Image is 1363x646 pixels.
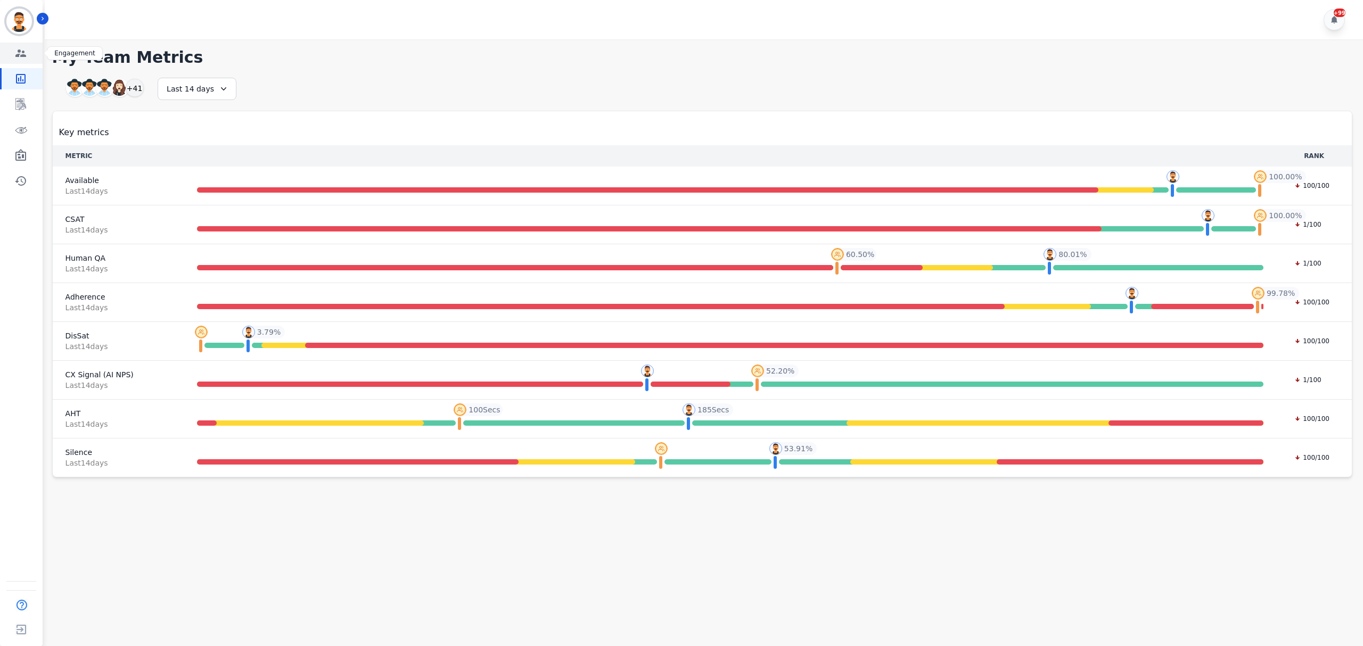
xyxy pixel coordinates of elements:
[65,408,169,419] span: AHT
[65,302,169,313] span: Last 14 day s
[65,341,169,352] span: Last 14 day s
[641,365,654,377] img: profile-pic
[65,225,169,235] span: Last 14 day s
[65,458,169,468] span: Last 14 day s
[751,365,764,377] img: profile-pic
[126,79,144,97] div: +41
[59,126,109,139] span: Key metrics
[6,9,32,34] img: Bordered avatar
[1126,287,1138,300] img: profile-pic
[65,380,169,391] span: Last 14 day s
[784,443,812,454] span: 53.91 %
[1289,413,1335,424] div: 100/100
[831,248,844,261] img: profile-pic
[1269,210,1302,221] span: 100.00 %
[1289,219,1327,230] div: 1/100
[1267,288,1295,299] span: 99.78 %
[1269,171,1302,182] span: 100.00 %
[65,253,169,263] span: Human QA
[1058,249,1087,260] span: 80.01 %
[1289,180,1335,191] div: 100/100
[65,263,169,274] span: Last 14 day s
[846,249,874,260] span: 60.50 %
[53,145,182,167] th: METRIC
[454,403,466,416] img: profile-pic
[65,369,169,380] span: CX Signal (AI NPS)
[195,326,208,338] img: profile-pic
[1289,452,1335,463] div: 100/100
[469,404,500,415] span: 100 Secs
[1202,209,1214,222] img: profile-pic
[1276,145,1352,167] th: RANK
[1167,170,1179,183] img: profile-pic
[697,404,729,415] span: 185 Secs
[65,447,169,458] span: Silence
[1289,375,1327,385] div: 1/100
[65,186,169,196] span: Last 14 day s
[683,403,695,416] img: profile-pic
[242,326,255,338] img: profile-pic
[766,366,794,376] span: 52.20 %
[1044,248,1056,261] img: profile-pic
[655,442,668,455] img: profile-pic
[1254,170,1267,183] img: profile-pic
[1334,9,1345,17] div: +99
[1289,297,1335,308] div: 100/100
[65,419,169,429] span: Last 14 day s
[1289,336,1335,346] div: 100/100
[158,78,236,100] div: Last 14 days
[257,327,281,337] span: 3.79 %
[65,292,169,302] span: Adherence
[1252,287,1265,300] img: profile-pic
[52,48,1352,67] h1: My Team Metrics
[1254,209,1267,222] img: profile-pic
[65,175,169,186] span: Available
[1289,258,1327,269] div: 1/100
[65,214,169,225] span: CSAT
[65,330,169,341] span: DisSat
[769,442,782,455] img: profile-pic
